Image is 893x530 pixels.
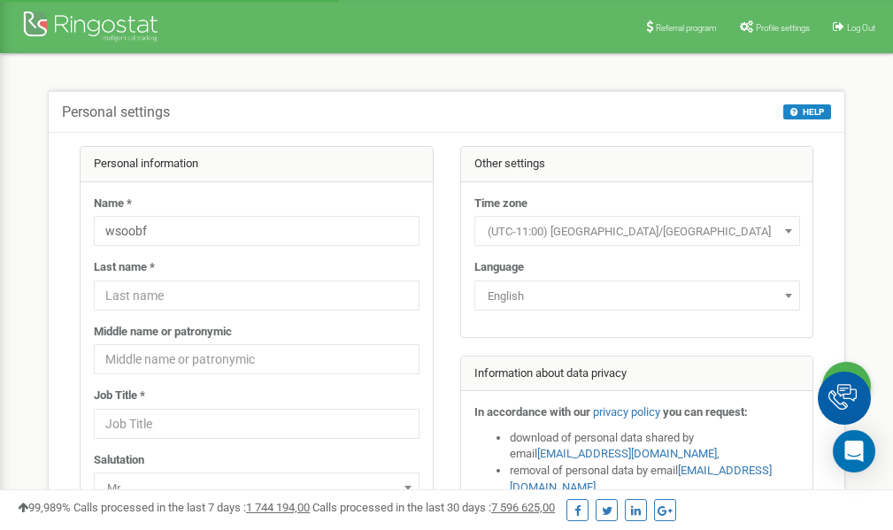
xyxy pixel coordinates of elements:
[73,501,310,514] span: Calls processed in the last 7 days :
[656,23,717,33] span: Referral program
[312,501,555,514] span: Calls processed in the last 30 days :
[94,344,420,374] input: Middle name or patronymic
[18,501,71,514] span: 99,989%
[474,216,800,246] span: (UTC-11:00) Pacific/Midway
[94,388,145,404] label: Job Title *
[491,501,555,514] u: 7 596 625,00
[593,405,660,419] a: privacy policy
[94,472,420,503] span: Mr.
[663,405,748,419] strong: you can request:
[474,405,590,419] strong: In accordance with our
[94,259,155,276] label: Last name *
[537,447,717,460] a: [EMAIL_ADDRESS][DOMAIN_NAME]
[783,104,831,119] button: HELP
[461,147,813,182] div: Other settings
[100,476,413,501] span: Mr.
[833,430,875,472] div: Open Intercom Messenger
[94,452,144,469] label: Salutation
[510,463,800,495] li: removal of personal data by email ,
[510,430,800,463] li: download of personal data shared by email ,
[847,23,875,33] span: Log Out
[94,409,420,439] input: Job Title
[62,104,170,120] h5: Personal settings
[94,216,420,246] input: Name
[246,501,310,514] u: 1 744 194,00
[474,196,527,212] label: Time zone
[474,280,800,311] span: English
[481,219,794,244] span: (UTC-11:00) Pacific/Midway
[94,280,420,311] input: Last name
[481,284,794,309] span: English
[461,357,813,392] div: Information about data privacy
[94,324,232,341] label: Middle name or patronymic
[81,147,433,182] div: Personal information
[474,259,524,276] label: Language
[94,196,132,212] label: Name *
[756,23,810,33] span: Profile settings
